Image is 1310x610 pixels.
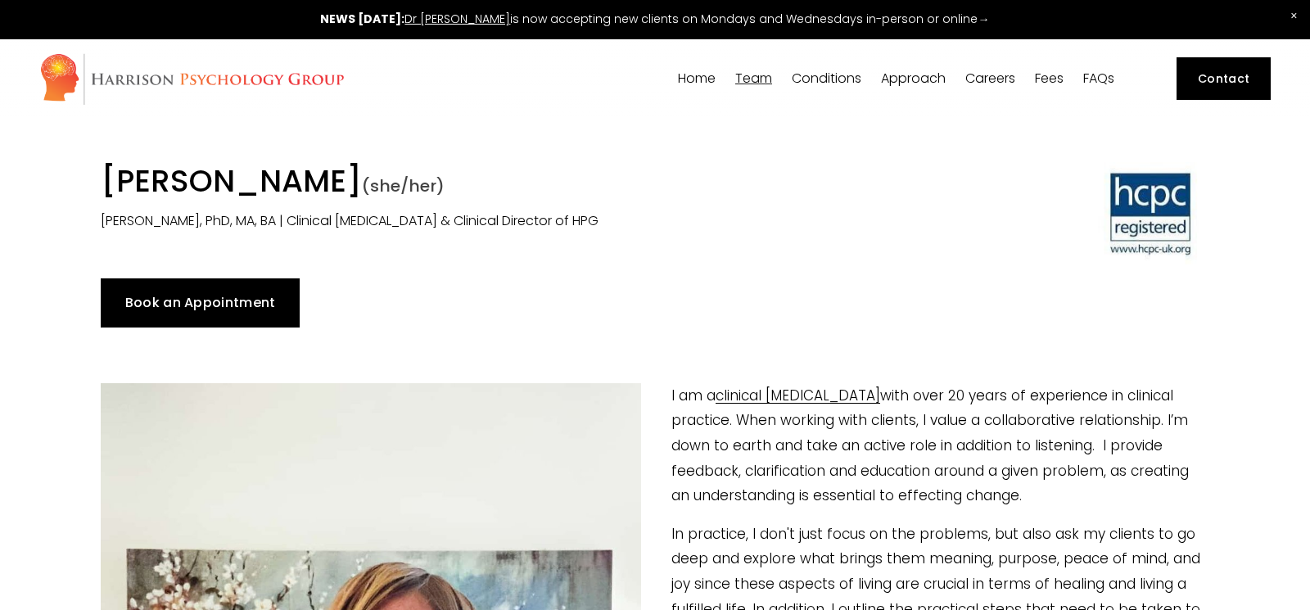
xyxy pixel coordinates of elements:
h1: [PERSON_NAME] [101,162,925,205]
a: folder dropdown [735,71,772,87]
a: Fees [1035,71,1064,87]
span: (she/her) [362,174,445,197]
a: Careers [965,71,1015,87]
span: Conditions [792,72,861,85]
a: FAQs [1083,71,1114,87]
p: I am a with over 20 years of experience in clinical practice. When working with clients, I value ... [101,383,1209,508]
p: [PERSON_NAME], PhD, MA, BA | Clinical [MEDICAL_DATA] & Clinical Director of HPG [101,210,925,233]
span: Approach [881,72,946,85]
img: Harrison Psychology Group [39,52,345,106]
a: clinical [MEDICAL_DATA] [716,386,880,405]
a: Book an Appointment [101,278,300,328]
a: Dr [PERSON_NAME] [404,11,510,27]
a: folder dropdown [792,71,861,87]
a: Home [678,71,716,87]
a: folder dropdown [881,71,946,87]
span: Team [735,72,772,85]
a: Contact [1177,57,1271,100]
